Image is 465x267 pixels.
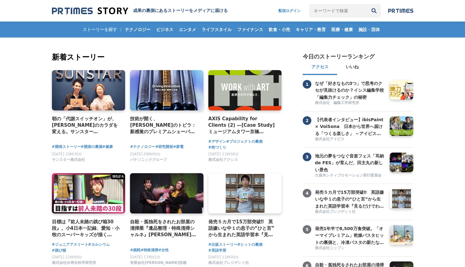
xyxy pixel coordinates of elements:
[208,157,238,162] span: 株式会社アクシス
[315,225,385,246] h3: 発売1年半で8,500万食突破。「オーマイプレミアム」乾燥パスタヒットの裏側と、冷凍パスタの新たな挑戦。徹底的な消費者起点で「おいしさ」を追求するニップンの歩み
[130,260,187,265] span: 有限会社[PERSON_NAME]技建
[315,153,385,173] h3: 地元の夢をつなぐ音楽フェス「耳納 de FES」が育んだ、田主丸の新しい景色
[52,152,82,156] span: [DATE] 10時30分
[235,27,266,32] span: ファイナンス
[130,218,199,238] a: 自殺・孤独死をされたお部屋の清掃業『遺品整理・特殊清掃シャルネ』[PERSON_NAME]がBeauty [GEOGRAPHIC_DATA][PERSON_NAME][GEOGRAPHIC_DA...
[52,157,85,162] span: サンスター株式会社
[208,262,249,266] a: 株式会社プレジデント社
[303,53,375,60] h2: 今日のストーリーランキング
[208,145,226,150] span: #街づくり
[315,225,385,245] a: 発売1年半で8,500万食突破。「オーマイプレミアム」乾燥パスタヒットの裏側と、冷凍パスタの新たな挑戦。徹底的な消費者起点で「おいしさ」を追求するニップンの歩み
[315,245,385,251] a: 株式会社ニップン
[208,115,277,135] a: AXIS Capability for Clients (2) —[Case Study] ミュージアムタワー京橋 「WORK with ART」
[356,22,382,38] a: 施設・団体
[266,22,293,38] a: 飲食・小売
[208,159,238,163] a: 株式会社アクシス
[122,27,153,32] span: テクノロジー
[154,27,176,32] span: ビジネス
[329,27,355,32] span: 医療・健康
[52,255,82,259] span: [DATE] 11時00分
[303,225,311,234] span: 5
[52,144,81,150] a: #開発ストーリー
[315,189,385,209] h3: 発売５カ月で15万部突破‼ 英語嫌いな中１の息子の“ひと言”から生まれた英語学習本『見るだけでわかる‼ 英語ピクト図鑑』異例ヒットの要因
[130,144,155,150] a: #テクノロジー
[199,22,234,38] a: ライフスタイル
[315,116,385,137] h3: 【代表者インタビュー】ibisPaint × VoiSona 日本から世界へ届ける「つくる楽しさ」 ～アイビスがテクノスピーチと挑戦する、新しい創作文化の形成～
[303,189,311,197] span: 4
[130,255,160,259] span: [DATE] 17時01分
[173,144,183,150] a: #家電
[367,4,381,18] button: 検索
[315,153,385,172] a: 地元の夢をつなぐ音楽フェス「耳納 de FES」が育んだ、田主丸の新しい景色
[102,144,113,150] span: #健康
[208,139,226,145] a: #デザイン
[155,144,173,150] a: #研究開発
[226,139,262,145] a: #プロジェクトの裏側
[52,159,85,163] a: サンスター株式会社
[52,262,96,266] a: 株式会社白寿生科学研究所
[158,247,169,253] a: #女性
[130,262,187,266] a: 有限会社[PERSON_NAME]技建
[133,8,228,14] h1: 成果の裏側にあるストーリーをメディアに届ける
[208,255,239,259] span: [DATE] 11時00分
[315,189,385,209] a: 発売５カ月で15万部突破‼ 英語嫌いな中１の息子の“ひと言”から生まれた英語学習本『見るだけでわかる‼ 英語ピクト図鑑』異例ヒットの要因
[208,242,237,248] a: #出版ストーリー
[208,218,277,238] a: 発売５カ月で15万部突破‼ 英語嫌いな中１の息子の“ひと言”から生まれた英語学習本『見るだけでわかる‼ 英語ピクト図鑑』異例ヒットの要因
[315,209,356,214] span: 株式会社プレジデント社
[52,218,120,238] a: 目標は『前人未踏の跳び箱30段』。小4日本一記録、愛知・小牧のスーパーキッズが描く[PERSON_NAME]とは？
[130,115,199,135] h4: 技術が開く、[PERSON_NAME]のトビラ：新感覚のプレミアムシェーバー「ラムダッシュ パームイン」
[122,22,153,38] a: テクノロジー
[235,22,266,38] a: ファイナンス
[208,152,239,156] span: [DATE] 11時00分
[130,247,140,253] span: #挑戦
[315,116,385,136] a: 【代表者インタビュー】ibisPaint × VoiSona 日本から世界へ届ける「つくる楽しさ」 ～アイビスがテクノスピーチと挑戦する、新しい創作文化の形成～
[315,173,385,179] a: 久留米シティプロモーション実行委員会
[309,4,367,18] input: キーワードで検索
[52,7,128,15] img: 成果の裏側にあるストーリーをメディアに届ける
[293,27,328,32] span: キャリア・教育
[208,248,226,253] a: #英語学習
[315,173,381,178] span: 久留米シティプロモーション実行委員会
[52,242,88,248] a: #ジュニアアスリート
[52,248,66,253] a: #跳び箱
[52,115,120,135] a: 朝の「代謝スイッチオン」が、[PERSON_NAME]のカラダを変える。サンスター「[GEOGRAPHIC_DATA]」から生まれた、新しい健康飲料の開発舞台裏
[130,152,160,156] span: [DATE] 09時00分
[52,7,228,15] a: 成果の裏側にあるストーリーをメディアに届ける 成果の裏側にあるストーリーをメディアに届ける
[315,245,345,251] span: 株式会社ニップン
[52,260,96,265] span: 株式会社白寿生科学研究所
[176,22,199,38] a: エンタメ
[337,60,367,75] button: いいね
[272,4,307,18] a: 配信ログイン
[315,100,359,106] span: 株式会社 編集工学研究所
[199,27,234,32] span: ライフスタイル
[81,144,102,150] span: #開発の裏側
[140,247,158,253] a: #特殊清掃
[303,60,337,75] button: アクセス
[52,52,283,63] h2: 新着ストーリー
[237,242,262,248] a: #ヒットの裏側
[315,209,385,215] a: 株式会社プレジデント社
[130,157,167,162] span: パナソニックグループ
[388,8,413,13] a: prtimes
[88,242,110,248] a: #カルシウム
[315,137,345,142] span: 株式会社アイビス
[293,22,328,38] a: キャリア・教育
[303,153,311,161] span: 3
[176,27,199,32] span: エンタメ
[315,137,385,142] a: 株式会社アイビス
